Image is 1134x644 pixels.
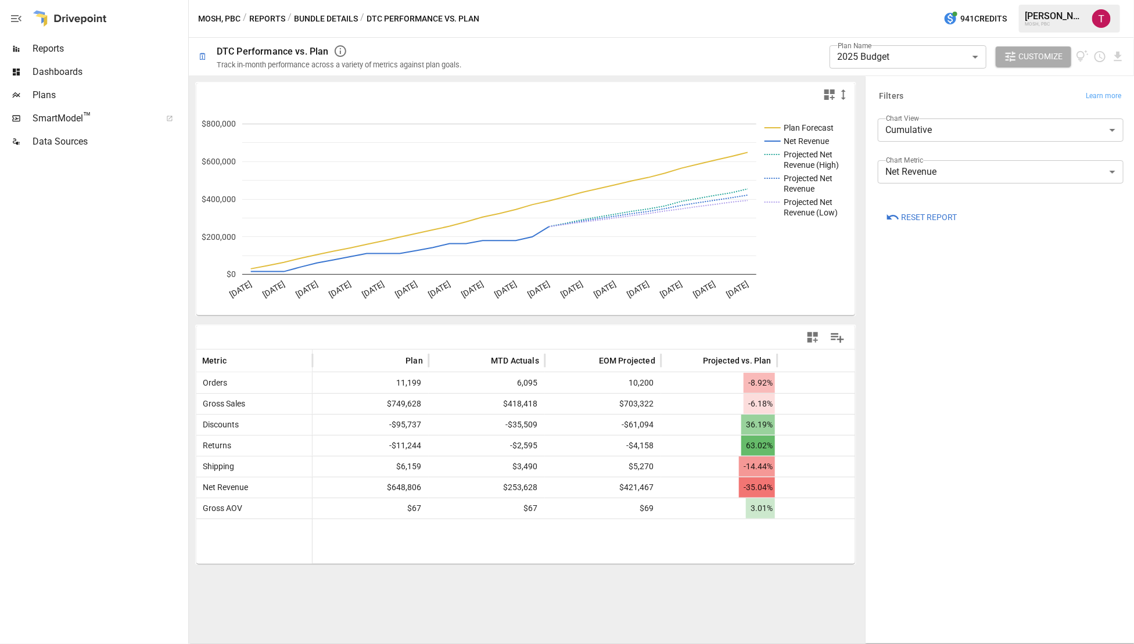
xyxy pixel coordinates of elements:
[393,279,419,299] text: [DATE]
[387,436,423,456] span: -$11,244
[198,12,241,26] button: MOSH, PBC
[198,462,234,471] span: Shipping
[526,279,551,299] text: [DATE]
[405,355,423,366] span: Plan
[784,197,832,207] text: Projected Net
[228,352,244,369] button: Sort
[202,195,236,204] text: $400,000
[227,269,236,279] text: $0
[886,155,924,165] label: Chart Metric
[394,456,423,477] span: $6,159
[939,8,1011,30] button: 941Credits
[515,373,539,393] span: 6,095
[33,42,186,56] span: Reports
[1111,50,1125,63] button: Download report
[198,399,245,408] span: Gross Sales
[784,184,814,193] text: Revenue
[202,232,236,242] text: $200,000
[385,394,423,414] span: $749,628
[638,498,655,519] span: $69
[198,441,231,450] span: Returns
[294,12,358,26] button: Bundle Details
[33,135,186,149] span: Data Sources
[618,394,655,414] span: $703,322
[582,352,598,369] button: Sort
[627,456,655,477] span: $5,270
[491,355,539,366] span: MTD Actuals
[196,106,856,315] div: A chart.
[261,279,286,299] text: [DATE]
[294,279,320,299] text: [DATE]
[504,415,539,435] span: -$35,509
[198,420,239,429] span: Discounts
[387,415,423,435] span: -$95,737
[746,498,774,519] span: 3.01%
[625,436,655,456] span: -$4,158
[33,88,186,102] span: Plans
[599,355,655,366] span: EOM Projected
[1085,2,1118,35] button: Tanner Flitter
[830,45,986,69] div: 2025 Budget
[960,12,1007,26] span: 941 Credits
[784,123,834,132] text: Plan Forecast
[501,477,539,498] span: $253,628
[784,208,838,217] text: Revenue (Low)
[784,160,839,170] text: Revenue (High)
[202,157,236,166] text: $600,000
[198,378,227,387] span: Orders
[659,279,684,299] text: [DATE]
[388,352,404,369] button: Sort
[741,415,774,435] span: 36.19%
[202,355,227,366] span: Metric
[824,325,850,351] button: Manage Columns
[385,477,423,498] span: $648,806
[426,279,452,299] text: [DATE]
[473,352,490,369] button: Sort
[198,503,242,513] span: Gross AOV
[288,12,292,26] div: /
[33,65,186,79] span: Dashboards
[511,456,539,477] span: $3,490
[627,373,655,393] span: 10,200
[878,207,966,228] button: Reset Report
[741,436,774,456] span: 63.02%
[703,355,771,366] span: Projected vs. Plan
[217,60,461,69] div: Track in-month performance across a variety of metrics against plan goals.
[1019,49,1063,64] span: Customize
[725,279,751,299] text: [DATE]
[784,150,832,159] text: Projected Net
[508,436,539,456] span: -$2,595
[228,279,253,299] text: [DATE]
[1093,50,1107,63] button: Schedule report
[493,279,518,299] text: [DATE]
[593,279,618,299] text: [DATE]
[739,477,774,498] span: -35.04%
[394,373,423,393] span: 11,199
[784,174,832,183] text: Projected Net
[217,46,329,57] div: DTC Performance vs. Plan
[744,394,774,414] span: -6.18%
[1076,46,1089,67] button: View documentation
[360,12,364,26] div: /
[522,498,539,519] span: $67
[1092,9,1111,28] img: Tanner Flitter
[692,279,717,299] text: [DATE]
[501,394,539,414] span: $418,418
[198,483,248,492] span: Net Revenue
[996,46,1071,67] button: Customize
[243,12,247,26] div: /
[360,279,386,299] text: [DATE]
[880,90,904,103] h6: Filters
[878,118,1124,142] div: Cumulative
[202,119,236,128] text: $800,000
[626,279,651,299] text: [DATE]
[784,136,829,146] text: Net Revenue
[460,279,485,299] text: [DATE]
[886,113,919,123] label: Chart View
[878,160,1124,184] div: Net Revenue
[327,279,353,299] text: [DATE]
[1025,21,1085,27] div: MOSH, PBC
[249,12,285,26] button: Reports
[744,373,774,393] span: -8.92%
[405,498,423,519] span: $67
